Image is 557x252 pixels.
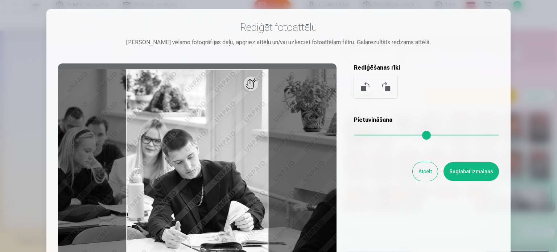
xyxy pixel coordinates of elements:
[58,38,499,47] div: [PERSON_NAME] vēlamo fotogrāfijas daļu, apgriez attēlu un/vai uzlieciet fotoattēlam filtru. Galar...
[58,21,499,34] h3: Rediģēt fotoattēlu
[354,116,499,124] h5: Pietuvināšana
[443,162,499,181] button: Saglabāt izmaiņas
[413,162,438,181] button: Atcelt
[354,63,499,72] h5: Rediģēšanas rīki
